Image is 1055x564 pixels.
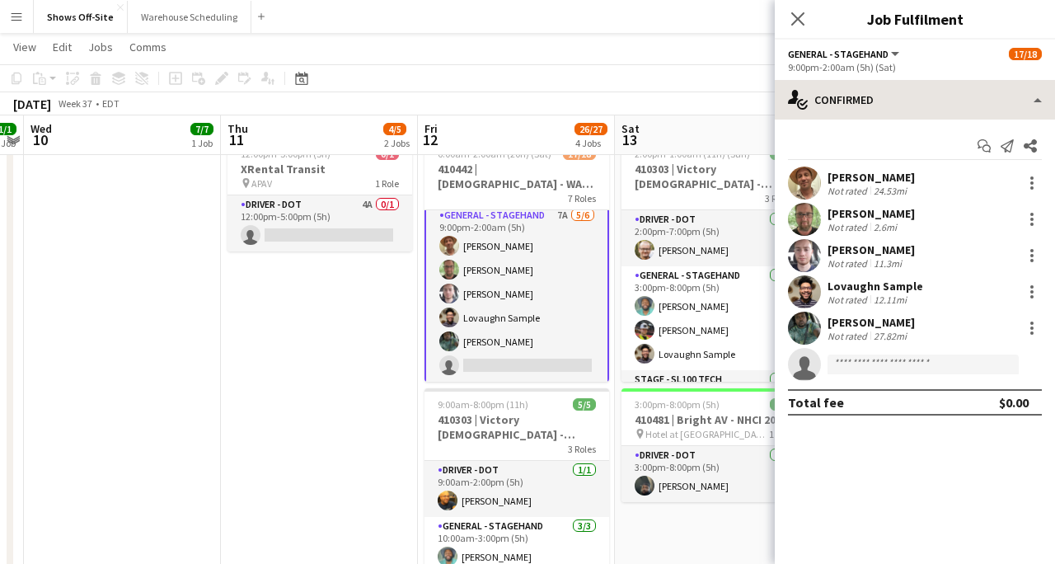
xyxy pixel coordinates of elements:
span: Week 37 [54,97,96,110]
span: 7/7 [190,123,213,135]
app-card-role: Driver - DOT1/13:00pm-8:00pm (5h)[PERSON_NAME] [621,446,806,502]
span: General - Stagehand [788,48,889,60]
span: 26/27 [574,123,607,135]
div: Not rated [828,185,870,197]
div: 12.11mi [870,294,910,306]
span: 3:00pm-8:00pm (5h) [635,398,720,411]
h3: 410303 | Victory [DEMOGRAPHIC_DATA] - Volunteer Appreciation Event [621,162,806,191]
div: 27.82mi [870,330,910,342]
span: APAV [251,177,272,190]
div: Not rated [828,221,870,233]
span: Edit [53,40,72,54]
div: [PERSON_NAME] [828,242,915,257]
app-card-role: General - Stagehand7A5/69:00pm-2:00am (5h)[PERSON_NAME][PERSON_NAME][PERSON_NAME]Lovaughn Sample[... [424,204,609,383]
h3: 410303 | Victory [DEMOGRAPHIC_DATA] - Volunteer Appreciation Event [424,412,609,442]
span: 10 [28,130,52,149]
div: Lovaughn Sample [828,279,923,294]
span: Thu [227,121,248,136]
app-card-role: Driver - DOT4A0/112:00pm-5:00pm (5h) [227,195,412,251]
span: Comms [129,40,166,54]
div: [PERSON_NAME] [828,170,915,185]
div: 9:00pm-2:00am (5h) (Sat) [788,61,1042,73]
app-job-card: 12:00pm-5:00pm (5h)0/1XRental Transit APAV1 RoleDriver - DOT4A0/112:00pm-5:00pm (5h) [227,138,412,251]
span: Wed [30,121,52,136]
app-job-card: 2:00pm-1:00am (11h) (Sun)5/5410303 | Victory [DEMOGRAPHIC_DATA] - Volunteer Appreciation Event3 R... [621,138,806,382]
div: [PERSON_NAME] [828,206,915,221]
span: 11 [225,130,248,149]
h3: 410481 | Bright AV - NHCI 2025 [621,412,806,427]
a: View [7,36,43,58]
button: Shows Off-Site [34,1,128,33]
div: Total fee [788,394,844,411]
app-card-role: Stage - SL100 Tech1/1 [621,370,806,426]
span: Sat [621,121,640,136]
h3: Job Fulfilment [775,8,1055,30]
app-job-card: 6:00am-2:00am (20h) (Sat)17/18410442 | [DEMOGRAPHIC_DATA] - WAVE College Ministry 20257 Roles[PER... [424,138,609,382]
h3: 410442 | [DEMOGRAPHIC_DATA] - WAVE College Ministry 2025 [424,162,609,191]
span: 17/18 [1009,48,1042,60]
div: Not rated [828,257,870,270]
app-card-role: Driver - DOT1/12:00pm-7:00pm (5h)[PERSON_NAME] [621,210,806,266]
app-card-role: General - Stagehand3/33:00pm-8:00pm (5h)[PERSON_NAME][PERSON_NAME]Lovaughn Sample [621,266,806,370]
div: EDT [102,97,120,110]
div: [DATE] [13,96,51,112]
div: 2.6mi [870,221,900,233]
span: 12 [422,130,438,149]
div: $0.00 [999,394,1029,411]
span: 4/5 [383,123,406,135]
div: Not rated [828,330,870,342]
div: [PERSON_NAME] [828,315,915,330]
span: View [13,40,36,54]
span: 13 [619,130,640,149]
div: 1 Job [191,137,213,149]
span: 1/1 [770,398,793,411]
span: Jobs [88,40,113,54]
a: Comms [123,36,173,58]
span: 3 Roles [568,443,596,455]
span: 1 Role [769,428,793,440]
div: 24.53mi [870,185,910,197]
div: Not rated [828,294,870,306]
app-card-role: Driver - DOT1/19:00am-2:00pm (5h)[PERSON_NAME] [424,461,609,517]
div: 4 Jobs [575,137,607,149]
a: Edit [46,36,78,58]
div: Confirmed [775,80,1055,120]
h3: XRental Transit [227,162,412,176]
span: Hotel at [GEOGRAPHIC_DATA] [645,428,769,440]
button: Warehouse Scheduling [128,1,251,33]
span: 7 Roles [568,192,596,204]
span: 9:00am-8:00pm (11h) [438,398,528,411]
button: General - Stagehand [788,48,902,60]
span: 1 Role [375,177,399,190]
div: 2 Jobs [384,137,410,149]
span: Fri [424,121,438,136]
a: Jobs [82,36,120,58]
div: 11.3mi [870,257,905,270]
span: 5/5 [573,398,596,411]
span: 3 Roles [765,192,793,204]
app-job-card: 3:00pm-8:00pm (5h)1/1410481 | Bright AV - NHCI 2025 Hotel at [GEOGRAPHIC_DATA]1 RoleDriver - DOT1... [621,388,806,502]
